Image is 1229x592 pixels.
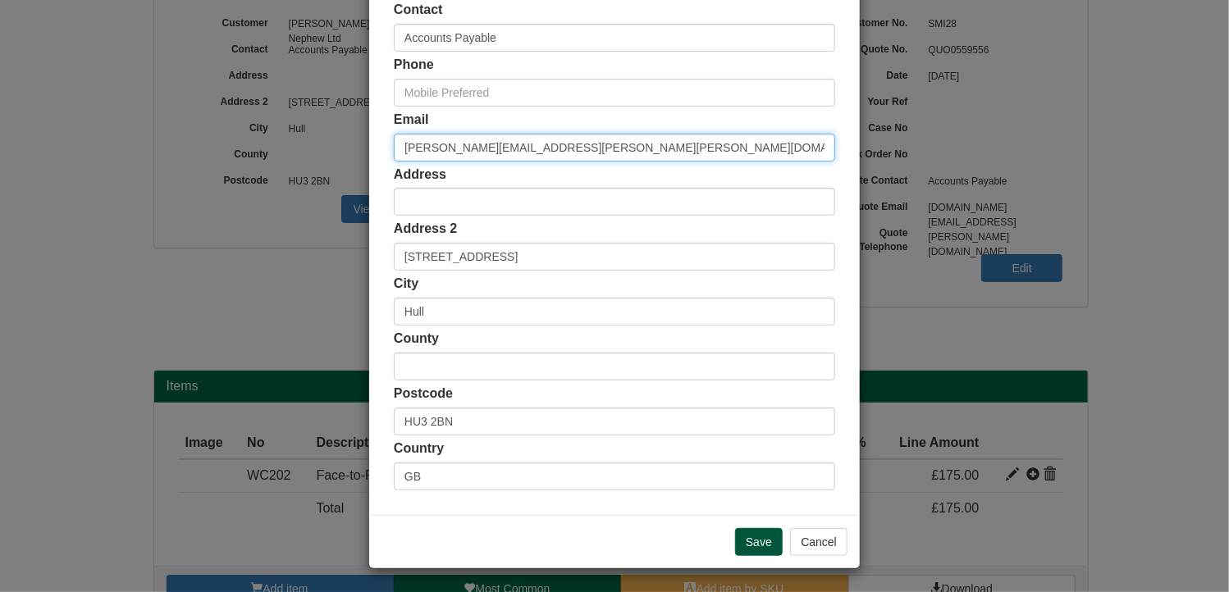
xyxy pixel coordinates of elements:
[394,56,434,75] label: Phone
[394,1,443,20] label: Contact
[394,111,429,130] label: Email
[394,220,457,239] label: Address 2
[394,275,418,294] label: City
[394,439,444,458] label: Country
[394,385,453,403] label: Postcode
[735,528,783,556] input: Save
[790,528,848,556] button: Cancel
[394,330,439,348] label: County
[394,79,835,107] input: Mobile Preferred
[394,166,446,184] label: Address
